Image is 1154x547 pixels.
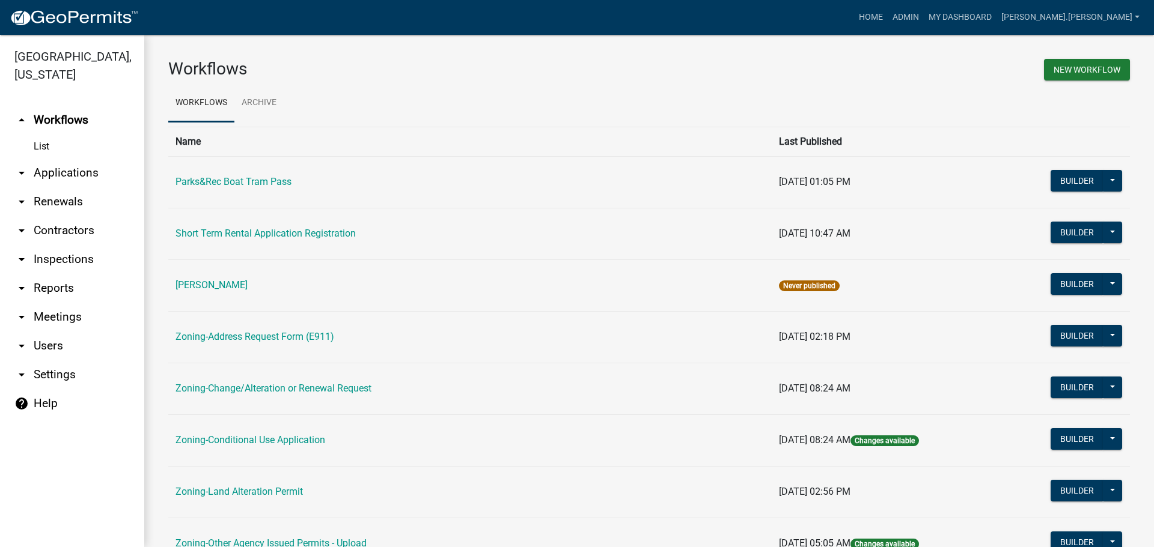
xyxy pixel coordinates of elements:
[1051,325,1104,346] button: Builder
[14,195,29,209] i: arrow_drop_down
[14,223,29,238] i: arrow_drop_down
[1051,480,1104,501] button: Builder
[14,367,29,382] i: arrow_drop_down
[779,486,850,497] span: [DATE] 02:56 PM
[168,127,772,156] th: Name
[234,84,284,122] a: Archive
[176,228,356,239] a: Short Term Rental Application Registration
[176,486,303,497] a: Zoning-Land Alteration Permit
[779,280,840,291] span: Never published
[854,6,888,29] a: Home
[14,310,29,324] i: arrow_drop_down
[888,6,924,29] a: Admin
[997,6,1144,29] a: [PERSON_NAME].[PERSON_NAME]
[1051,428,1104,450] button: Builder
[176,382,371,394] a: Zoning-Change/Alteration or Renewal Request
[14,113,29,127] i: arrow_drop_up
[1051,376,1104,398] button: Builder
[850,435,919,446] span: Changes available
[1051,222,1104,243] button: Builder
[14,339,29,353] i: arrow_drop_down
[168,59,640,79] h3: Workflows
[176,434,325,446] a: Zoning-Conditional Use Application
[772,127,1001,156] th: Last Published
[779,331,850,342] span: [DATE] 02:18 PM
[14,166,29,180] i: arrow_drop_down
[176,331,334,342] a: Zoning-Address Request Form (E911)
[779,176,850,187] span: [DATE] 01:05 PM
[779,382,850,394] span: [DATE] 08:24 AM
[14,252,29,267] i: arrow_drop_down
[168,84,234,122] a: Workflows
[1051,273,1104,295] button: Builder
[14,281,29,295] i: arrow_drop_down
[1051,170,1104,192] button: Builder
[1044,59,1130,80] button: New Workflow
[176,176,292,187] a: Parks&Rec Boat Tram Pass
[779,434,850,446] span: [DATE] 08:24 AM
[924,6,997,29] a: My Dashboard
[14,396,29,411] i: help
[779,228,850,239] span: [DATE] 10:47 AM
[176,279,248,291] a: [PERSON_NAME]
